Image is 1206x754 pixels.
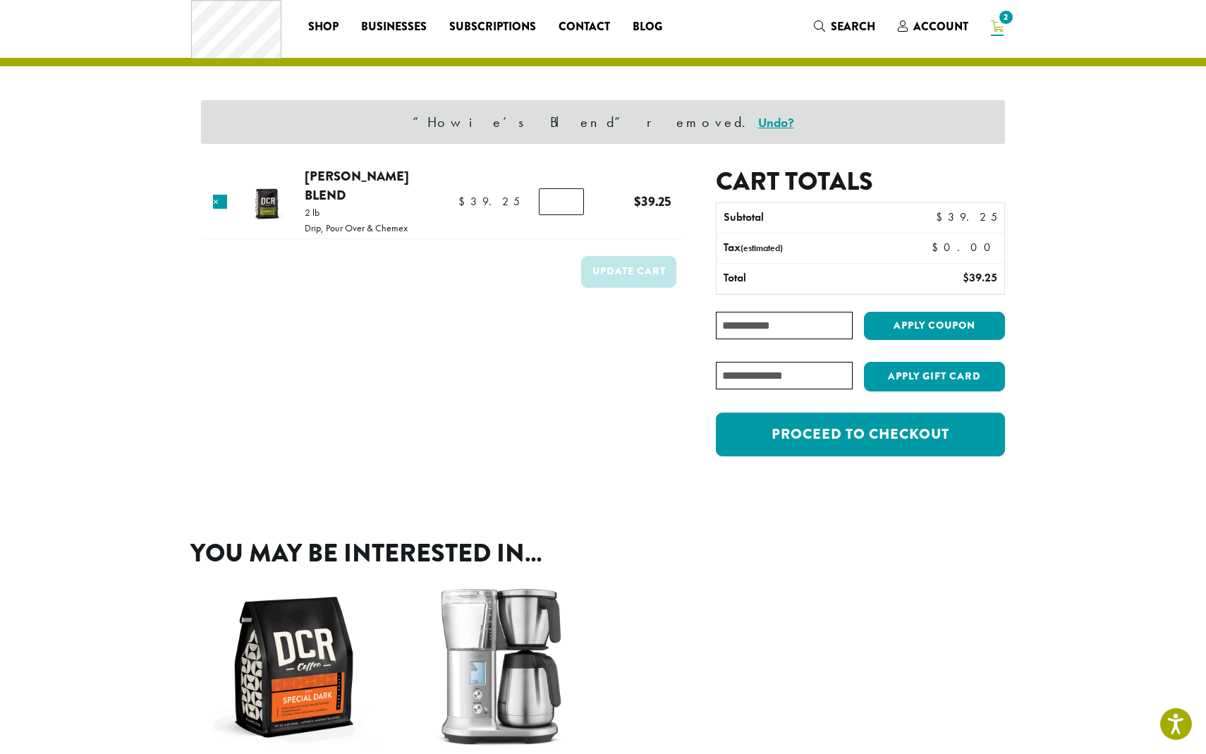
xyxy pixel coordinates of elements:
a: Shop [297,16,350,38]
span: $ [458,194,470,209]
button: Apply Gift Card [864,362,1005,391]
span: Businesses [361,18,427,36]
h2: Cart totals [716,166,1005,197]
p: Drip, Pour Over & Chemex [305,223,408,233]
img: Howie's Blend [243,179,289,225]
bdi: 39.25 [963,270,997,285]
a: [PERSON_NAME] Blend [305,166,409,205]
a: Remove this item [213,195,227,209]
span: Subscriptions [449,18,536,36]
h2: You may be interested in… [190,538,1016,568]
button: Update cart [581,256,676,288]
span: $ [634,192,641,211]
small: (estimated) [741,242,783,254]
bdi: 39.25 [634,192,671,211]
span: Account [913,18,968,35]
span: Shop [308,18,339,36]
span: Blog [633,18,662,36]
span: $ [936,209,948,224]
p: 2 lb [305,207,408,217]
th: Tax [717,233,920,263]
img: DCR-12oz-Special-Dark-Stock-scaled.png [208,581,379,753]
th: Total [717,264,889,293]
img: Breville-Precision-Brewer-unit.jpg [415,581,586,753]
span: $ [932,240,944,255]
a: Undo? [758,114,794,130]
bdi: 0.00 [932,240,997,255]
a: Search [803,15,887,38]
bdi: 39.25 [458,194,520,209]
div: “Howie’s Blend” removed. [201,100,1005,144]
span: 2 [997,8,1016,27]
span: Contact [559,18,610,36]
span: Search [831,18,875,35]
button: Apply coupon [864,312,1005,341]
th: Subtotal [717,203,889,233]
a: Proceed to checkout [716,413,1005,456]
span: $ [963,270,969,285]
bdi: 39.25 [936,209,997,224]
input: Product quantity [539,188,584,215]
